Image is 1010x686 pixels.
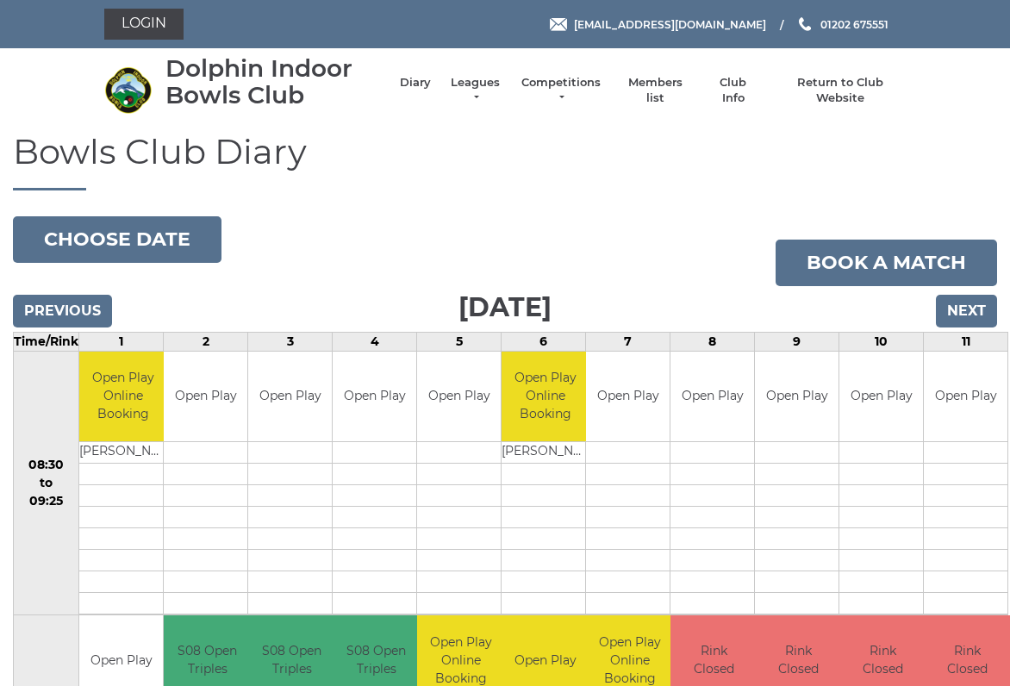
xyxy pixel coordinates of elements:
[14,332,79,351] td: Time/Rink
[619,75,690,106] a: Members list
[14,351,79,615] td: 08:30 to 09:25
[248,352,332,442] td: Open Play
[820,17,888,30] span: 01202 675551
[796,16,888,33] a: Phone us 01202 675551
[400,75,431,90] a: Diary
[79,332,164,351] td: 1
[13,295,112,327] input: Previous
[417,332,502,351] td: 5
[839,352,923,442] td: Open Play
[924,352,1007,442] td: Open Play
[839,332,924,351] td: 10
[417,352,501,442] td: Open Play
[502,352,589,442] td: Open Play Online Booking
[164,332,248,351] td: 2
[550,16,766,33] a: Email [EMAIL_ADDRESS][DOMAIN_NAME]
[333,352,416,442] td: Open Play
[708,75,758,106] a: Club Info
[520,75,602,106] a: Competitions
[448,75,502,106] a: Leagues
[502,332,586,351] td: 6
[79,352,166,442] td: Open Play Online Booking
[13,216,221,263] button: Choose date
[776,75,906,106] a: Return to Club Website
[333,332,417,351] td: 4
[502,442,589,464] td: [PERSON_NAME]
[104,9,184,40] a: Login
[574,17,766,30] span: [EMAIL_ADDRESS][DOMAIN_NAME]
[550,18,567,31] img: Email
[755,352,839,442] td: Open Play
[586,352,670,442] td: Open Play
[586,332,670,351] td: 7
[13,133,997,190] h1: Bowls Club Diary
[248,332,333,351] td: 3
[755,332,839,351] td: 9
[936,295,997,327] input: Next
[165,55,383,109] div: Dolphin Indoor Bowls Club
[104,66,152,114] img: Dolphin Indoor Bowls Club
[670,352,754,442] td: Open Play
[670,332,755,351] td: 8
[776,240,997,286] a: Book a match
[799,17,811,31] img: Phone us
[164,352,247,442] td: Open Play
[924,332,1008,351] td: 11
[79,442,166,464] td: [PERSON_NAME]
